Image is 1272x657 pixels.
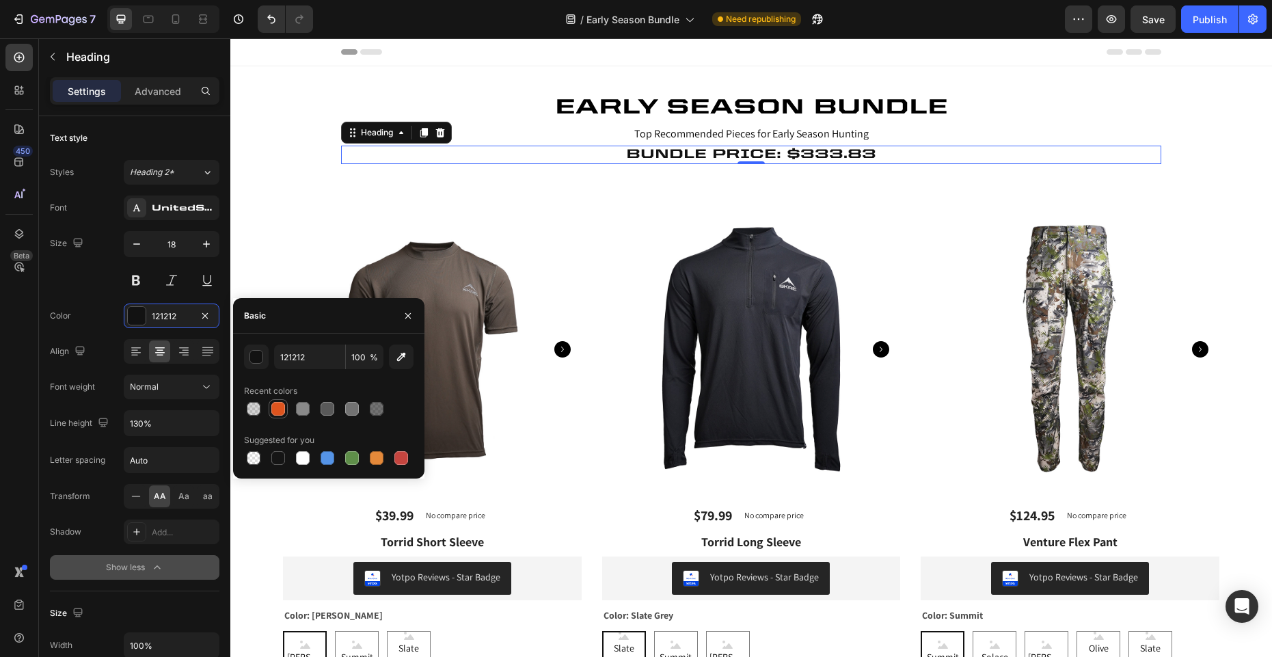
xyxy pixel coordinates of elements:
[1226,590,1258,623] div: Open Intercom Messenger
[50,604,86,623] div: Size
[837,473,896,481] p: No compare price
[694,611,731,628] span: Summit
[274,345,345,369] input: Eg: FFFFFF
[54,611,95,628] span: [PERSON_NAME]
[50,202,67,214] div: Font
[154,490,166,502] span: AA
[514,473,573,481] p: No compare price
[372,567,444,587] legend: Color: Slate Grey
[50,490,90,502] div: Transform
[66,49,214,65] p: Heading
[203,490,213,502] span: aa
[772,532,788,548] img: CNOOi5q0zfgCEAE=.webp
[50,414,111,433] div: Line height
[244,434,314,446] div: Suggested for you
[50,343,88,361] div: Align
[1131,5,1176,33] button: Save
[135,84,181,98] p: Advanced
[372,494,671,513] a: Torrid Long Sleeve
[370,351,378,364] span: %
[50,234,86,253] div: Size
[244,310,266,322] div: Basic
[50,381,95,393] div: Font weight
[726,13,796,25] span: Need republishing
[642,303,659,319] button: Carousel Next Arrow
[130,381,159,392] span: Normal
[795,611,837,628] span: [PERSON_NAME]
[152,202,216,215] div: UnitedSansExt-Heavy
[230,38,1272,657] iframe: To enrich screen reader interactions, please activate Accessibility in Grammarly extension settings
[178,490,189,502] span: Aa
[1142,14,1165,25] span: Save
[53,494,351,513] a: Torrid Short Sleeve
[690,494,989,513] a: Venture Flex Pant
[124,448,219,472] input: Auto
[130,166,174,178] span: Heading 2*
[152,526,216,539] div: Add...
[962,303,978,319] button: Carousel Next Arrow
[761,524,919,557] button: Yotpo Reviews - Star Badge
[244,385,297,397] div: Recent colors
[10,250,33,261] div: Beta
[5,5,102,33] button: 7
[134,532,150,548] img: CNOOi5q0zfgCEAE=.webp
[373,602,414,636] span: Slate Grey
[68,84,106,98] p: Settings
[1193,12,1227,27] div: Publish
[123,524,281,557] button: Yotpo Reviews - Star Badge
[1181,5,1239,33] button: Publish
[144,466,185,489] div: $39.99
[462,466,503,489] div: $79.99
[372,161,671,460] a: Torrid Long Sleeve
[580,12,584,27] span: /
[778,466,826,489] div: $124.95
[586,12,679,27] span: Early Season Bundle
[157,602,200,636] span: Slate Grey
[480,532,588,546] div: Yotpo Reviews - Star Badge
[690,161,989,460] a: Venture Flex Pant
[50,526,81,538] div: Shadow
[258,5,313,33] div: Undo/Redo
[124,411,219,435] input: Auto
[106,561,164,574] div: Show less
[124,160,219,185] button: Heading 2*
[108,611,146,628] span: Summit
[90,11,96,27] p: 7
[50,310,71,322] div: Color
[748,611,781,628] span: Solace
[124,375,219,399] button: Normal
[372,161,671,460] img: Torrid Long Sleeve | Skre Gear
[690,567,754,587] legend: Color: Summit
[50,166,74,178] div: Styles
[50,454,105,466] div: Letter spacing
[13,146,33,157] div: 450
[50,555,219,580] button: Show less
[476,611,519,628] span: [PERSON_NAME]
[899,602,941,636] span: Slate grey
[152,310,191,323] div: 121212
[161,532,270,546] div: Yotpo Reviews - Star Badge
[427,611,464,628] span: Summit
[50,132,87,144] div: Text style
[799,532,908,546] div: Yotpo Reviews - Star Badge
[50,639,72,652] div: Width
[452,532,469,548] img: CNOOi5q0zfgCEAE=.webp
[53,567,154,587] legend: Color: [PERSON_NAME]
[847,602,889,636] span: Olive Green
[324,303,340,319] button: Carousel Next Arrow
[195,473,255,481] p: No compare price
[690,161,989,460] img: Venture Flex Pant | Skre Gear
[442,524,599,557] button: Yotpo Reviews - Star Badge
